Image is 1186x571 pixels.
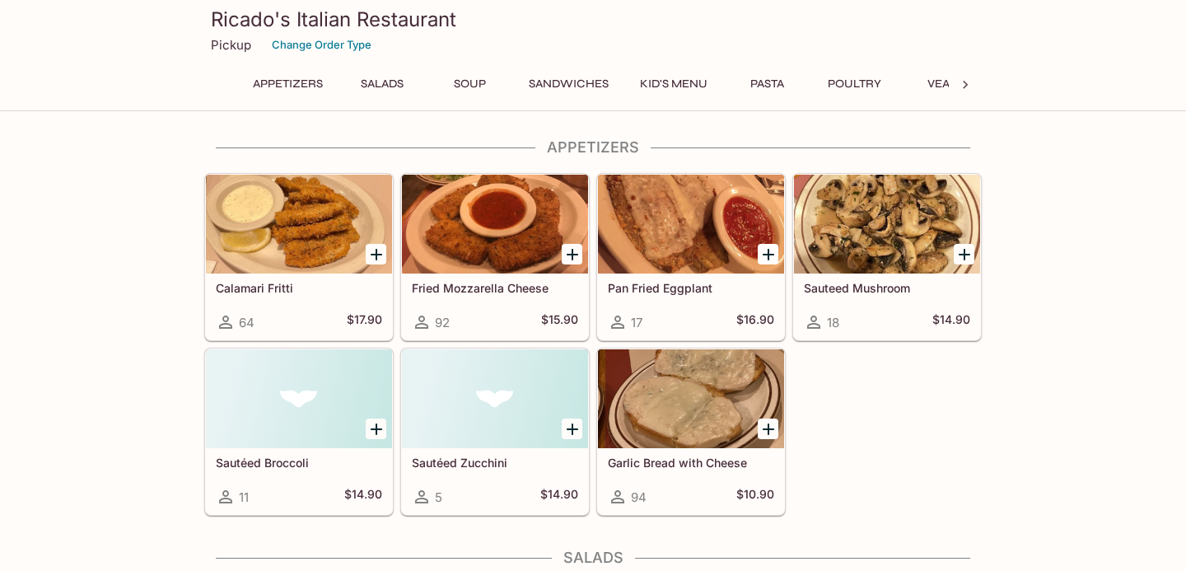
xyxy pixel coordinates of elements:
[608,456,774,470] h5: Garlic Bread with Cheese
[736,312,774,332] h5: $16.90
[793,174,981,340] a: Sauteed Mushroom18$14.90
[344,487,382,507] h5: $14.90
[541,312,578,332] h5: $15.90
[562,244,582,264] button: Add Fried Mozzarella Cheese
[597,174,785,340] a: Pan Fried Eggplant17$16.90
[730,73,804,96] button: Pasta
[401,349,589,515] a: Sautéed Zucchini5$14.90
[631,489,647,505] span: 94
[804,281,970,295] h5: Sauteed Mushroom
[631,73,717,96] button: Kid's Menu
[904,73,978,96] button: Veal
[239,489,249,505] span: 11
[432,73,507,96] button: Soup
[758,244,778,264] button: Add Pan Fried Eggplant
[435,315,450,330] span: 92
[597,349,785,515] a: Garlic Bread with Cheese94$10.90
[817,73,891,96] button: Poultry
[264,32,379,58] button: Change Order Type
[239,315,254,330] span: 64
[954,244,974,264] button: Add Sauteed Mushroom
[608,281,774,295] h5: Pan Fried Eggplant
[402,349,588,448] div: Sautéed Zucchini
[598,349,784,448] div: Garlic Bread with Cheese
[435,489,442,505] span: 5
[794,175,980,274] div: Sauteed Mushroom
[412,456,578,470] h5: Sautéed Zucchini
[204,549,982,567] h4: Salads
[366,419,386,439] button: Add Sautéed Broccoli
[540,487,578,507] h5: $14.90
[216,456,382,470] h5: Sautéed Broccoli
[562,419,582,439] button: Add Sautéed Zucchini
[736,487,774,507] h5: $10.90
[206,175,392,274] div: Calamari Fritti
[345,73,419,96] button: Salads
[932,312,970,332] h5: $14.90
[827,315,839,330] span: 18
[401,174,589,340] a: Fried Mozzarella Cheese92$15.90
[631,315,642,330] span: 17
[216,281,382,295] h5: Calamari Fritti
[758,419,778,439] button: Add Garlic Bread with Cheese
[205,174,393,340] a: Calamari Fritti64$17.90
[205,349,393,515] a: Sautéed Broccoli11$14.90
[366,244,386,264] button: Add Calamari Fritti
[206,349,392,448] div: Sautéed Broccoli
[204,138,982,157] h4: Appetizers
[347,312,382,332] h5: $17.90
[598,175,784,274] div: Pan Fried Eggplant
[412,281,578,295] h5: Fried Mozzarella Cheese
[520,73,618,96] button: Sandwiches
[211,7,975,32] h3: Ricado's Italian Restaurant
[211,37,251,53] p: Pickup
[402,175,588,274] div: Fried Mozzarella Cheese
[244,73,332,96] button: Appetizers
